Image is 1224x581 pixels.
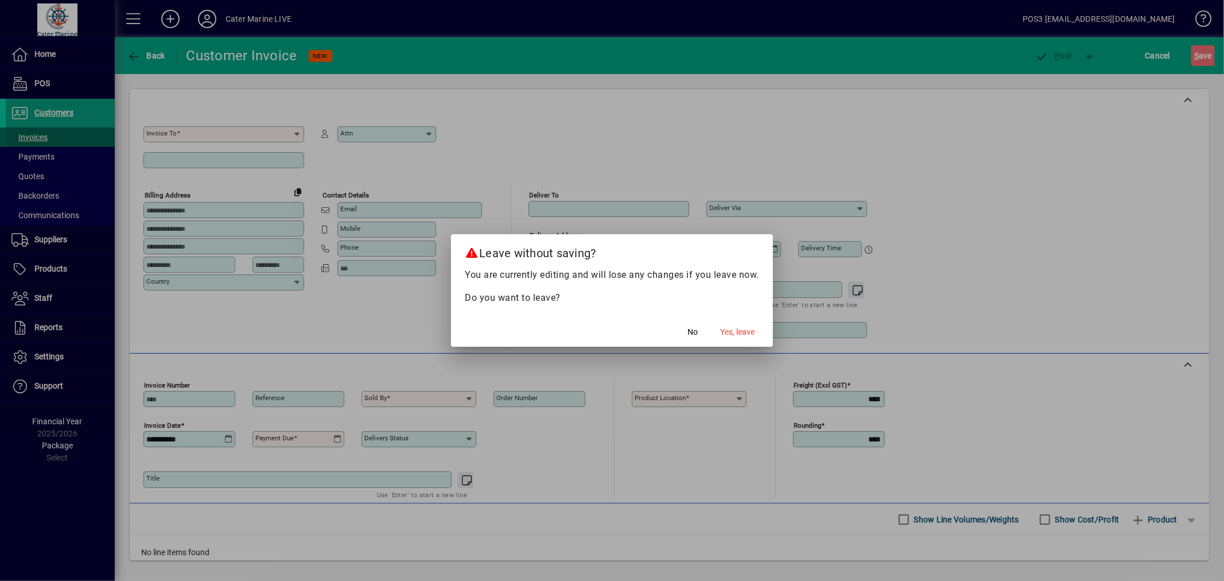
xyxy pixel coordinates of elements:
[465,268,759,282] p: You are currently editing and will lose any changes if you leave now.
[716,322,759,342] button: Yes, leave
[687,326,698,338] span: No
[674,322,711,342] button: No
[451,234,773,268] h2: Leave without saving?
[720,326,755,338] span: Yes, leave
[465,291,759,305] p: Do you want to leave?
